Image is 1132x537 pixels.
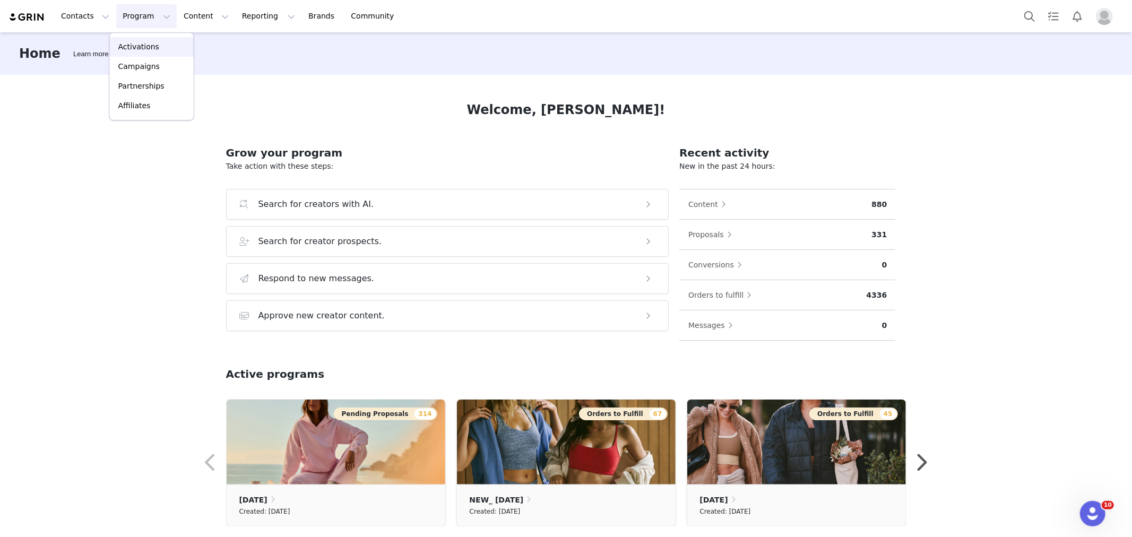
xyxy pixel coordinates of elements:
[258,272,375,285] h3: Respond to new messages.
[226,145,669,161] h2: Grow your program
[226,226,669,257] button: Search for creator prospects.
[226,366,325,382] h2: Active programs
[118,41,159,53] p: Activations
[118,61,160,72] p: Campaigns
[470,494,524,506] p: NEW_ [DATE]
[226,189,669,220] button: Search for creators with AI.
[8,12,46,22] img: grin logo
[700,494,728,506] p: [DATE]
[688,226,737,243] button: Proposals
[226,263,669,294] button: Respond to new messages.
[457,400,676,484] img: 74df6497-c4c4-4bcd-9761-18943612c444.jpg
[688,256,747,273] button: Conversions
[688,317,738,334] button: Messages
[1080,501,1105,526] iframe: Intercom live chat
[871,199,887,210] p: 880
[688,196,731,213] button: Content
[882,259,887,271] p: 0
[118,100,151,111] p: Affiliates
[116,4,177,28] button: Program
[867,290,887,301] p: 4336
[470,506,521,517] small: Created: [DATE]
[19,44,61,63] h3: Home
[1018,4,1041,28] button: Search
[809,408,897,420] button: Orders to Fulfill45
[467,100,666,119] h1: Welcome, [PERSON_NAME]!
[118,81,165,92] p: Partnerships
[1102,501,1114,509] span: 10
[236,4,301,28] button: Reporting
[177,4,235,28] button: Content
[1096,8,1113,25] img: placeholder-profile.jpg
[226,300,669,331] button: Approve new creator content.
[882,320,887,331] p: 0
[579,408,667,420] button: Orders to Fulfill67
[334,408,437,420] button: Pending Proposals314
[679,145,895,161] h2: Recent activity
[344,4,405,28] a: Community
[239,494,267,506] p: [DATE]
[258,198,374,211] h3: Search for creators with AI.
[679,161,895,172] p: New in the past 24 hours:
[227,400,445,484] img: 368d6933-d34e-4ddf-b594-8d62ee0bd87c.jpg
[302,4,344,28] a: Brands
[55,4,116,28] button: Contacts
[688,287,757,304] button: Orders to fulfill
[258,235,382,248] h3: Search for creator prospects.
[700,506,751,517] small: Created: [DATE]
[239,506,290,517] small: Created: [DATE]
[1066,4,1089,28] button: Notifications
[1042,4,1065,28] a: Tasks
[71,49,110,59] div: Tooltip anchor
[1090,8,1124,25] button: Profile
[871,229,887,240] p: 331
[226,161,669,172] p: Take action with these steps:
[687,400,906,484] img: 4143c0bb-3aa4-498c-8303-cf2f444cde27.jpg
[258,309,385,322] h3: Approve new creator content.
